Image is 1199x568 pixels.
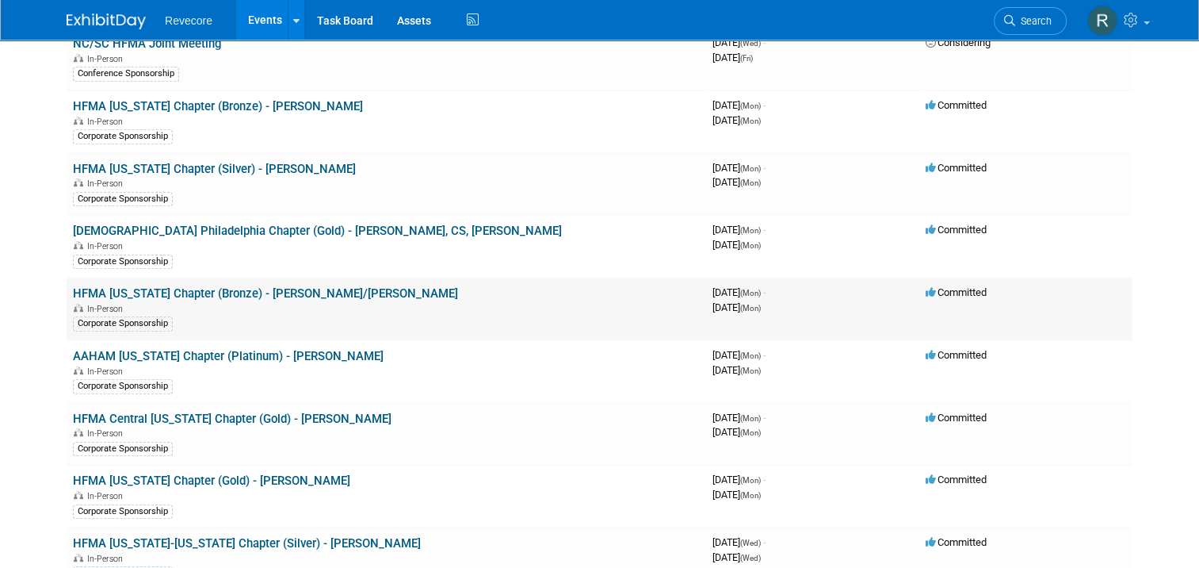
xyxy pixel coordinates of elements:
a: HFMA [US_STATE] Chapter (Bronze) - [PERSON_NAME]/[PERSON_NAME] [73,286,458,301]
span: - [763,224,766,236]
span: - [763,474,766,485]
span: [DATE] [712,52,753,63]
span: Committed [926,349,987,361]
span: In-Person [87,178,128,189]
span: [DATE] [712,536,766,548]
span: (Mon) [740,178,761,187]
span: (Mon) [740,428,761,437]
span: [DATE] [712,176,761,188]
img: In-Person Event [74,178,83,186]
span: [DATE] [712,224,766,236]
img: In-Person Event [74,54,83,62]
div: Corporate Sponsorship [73,505,173,519]
a: HFMA [US_STATE]-[US_STATE] Chapter (Silver) - [PERSON_NAME] [73,536,421,551]
img: In-Person Event [74,304,83,312]
span: (Wed) [740,39,761,48]
span: (Mon) [740,226,761,235]
span: (Mon) [740,414,761,423]
div: Corporate Sponsorship [73,255,173,269]
span: (Mon) [740,367,761,375]
span: Revecore [165,14,212,27]
span: [DATE] [712,286,766,298]
span: (Mon) [740,164,761,173]
span: In-Person [87,117,128,127]
span: Search [1015,15,1052,27]
span: - [763,162,766,174]
span: [DATE] [712,489,761,501]
a: NC/SC HFMA Joint Meeting [73,36,221,51]
span: Committed [926,474,987,485]
img: In-Person Event [74,241,83,249]
span: Committed [926,99,987,111]
span: In-Person [87,428,128,439]
span: [DATE] [712,99,766,111]
span: In-Person [87,54,128,64]
span: [DATE] [712,301,761,313]
span: [DATE] [712,349,766,361]
span: - [763,36,766,48]
a: AAHAM [US_STATE] Chapter (Platinum) - [PERSON_NAME] [73,349,384,363]
span: In-Person [87,554,128,564]
span: [DATE] [712,551,761,563]
span: (Mon) [740,351,761,360]
span: - [763,99,766,111]
span: Considering [926,36,991,48]
div: Conference Sponsorship [73,67,179,81]
span: [DATE] [712,412,766,424]
span: (Mon) [740,476,761,485]
span: (Mon) [740,241,761,250]
span: - [763,286,766,298]
span: - [763,536,766,548]
div: Corporate Sponsorship [73,192,173,206]
span: (Fri) [740,54,753,63]
span: (Mon) [740,491,761,500]
span: In-Person [87,491,128,501]
span: - [763,349,766,361]
span: [DATE] [712,364,761,376]
span: - [763,412,766,424]
span: In-Person [87,304,128,314]
div: Corporate Sponsorship [73,442,173,456]
span: In-Person [87,367,128,377]
a: Search [994,7,1067,35]
span: Committed [926,536,987,548]
span: (Wed) [740,539,761,547]
span: Committed [926,286,987,298]
div: Corporate Sponsorship [73,317,173,331]
img: In-Person Event [74,428,83,436]
span: [DATE] [712,114,761,126]
img: Rachael Sires [1087,6,1117,36]
a: HFMA [US_STATE] Chapter (Bronze) - [PERSON_NAME] [73,99,363,113]
span: Committed [926,224,987,236]
span: (Mon) [740,102,761,110]
a: [DEMOGRAPHIC_DATA] Philadelphia Chapter (Gold) - [PERSON_NAME], CS, [PERSON_NAME] [73,224,562,238]
span: [DATE] [712,239,761,251]
span: Committed [926,412,987,424]
img: In-Person Event [74,554,83,562]
a: HFMA [US_STATE] Chapter (Silver) - [PERSON_NAME] [73,162,356,176]
span: (Mon) [740,304,761,313]
img: In-Person Event [74,491,83,499]
span: [DATE] [712,426,761,438]
div: Corporate Sponsorship [73,379,173,393]
span: [DATE] [712,474,766,485]
span: [DATE] [712,36,766,48]
span: [DATE] [712,162,766,174]
span: (Wed) [740,554,761,562]
a: HFMA Central [US_STATE] Chapter (Gold) - [PERSON_NAME] [73,412,391,426]
img: In-Person Event [74,117,83,125]
img: In-Person Event [74,367,83,374]
a: HFMA [US_STATE] Chapter (Gold) - [PERSON_NAME] [73,474,350,488]
span: Committed [926,162,987,174]
div: Corporate Sponsorship [73,129,173,144]
span: (Mon) [740,117,761,125]
img: ExhibitDay [67,13,146,29]
span: (Mon) [740,289,761,297]
span: In-Person [87,241,128,251]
